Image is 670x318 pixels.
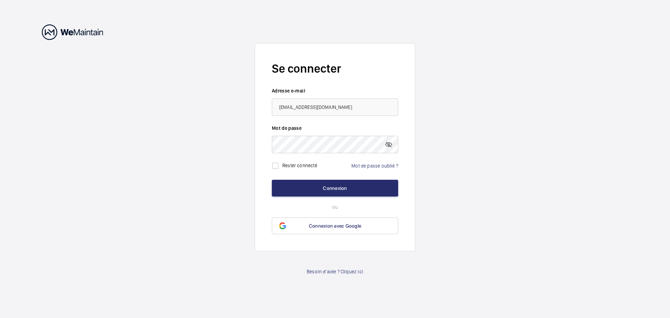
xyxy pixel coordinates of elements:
[282,162,317,168] label: Rester connecté
[272,87,398,94] label: Adresse e-mail
[272,60,398,77] h2: Se connecter
[272,204,398,210] p: ou
[272,125,398,132] label: Mot de passe
[272,180,398,197] button: Connexion
[309,223,361,229] span: Connexion avec Google
[272,98,398,116] input: Votre adresse e-mail
[307,268,363,275] a: Besoin d'aide ? Cliquez ici
[351,163,398,169] a: Mot de passe oublié ?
